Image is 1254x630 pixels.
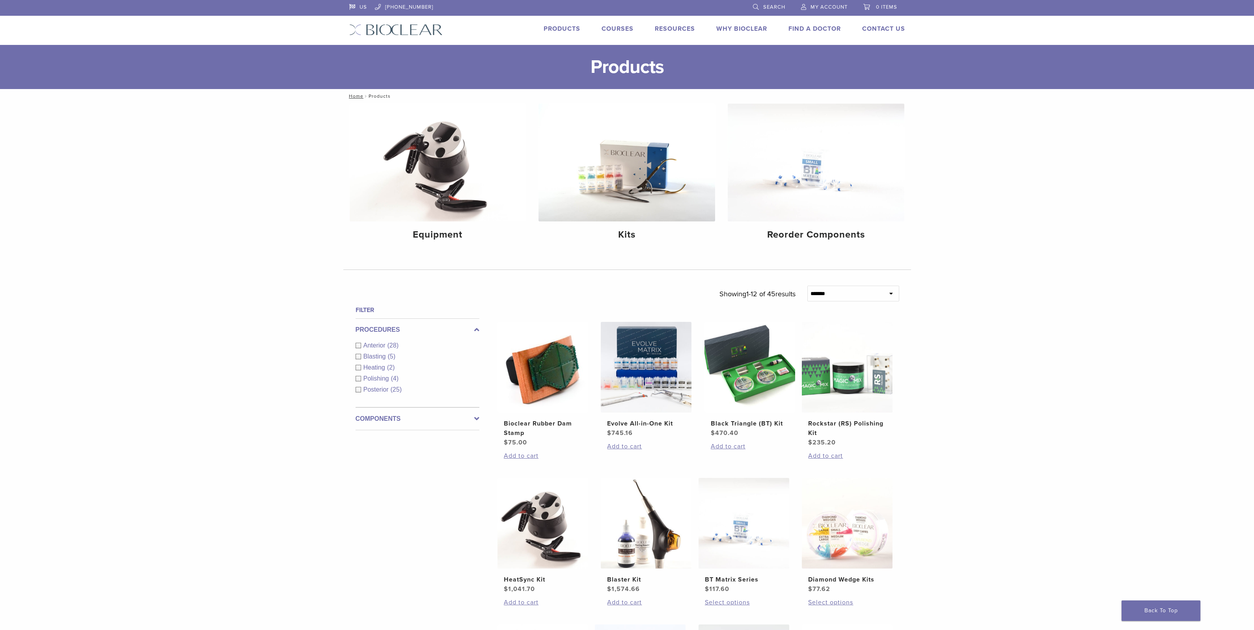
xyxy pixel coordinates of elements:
a: Evolve All-in-One KitEvolve All-in-One Kit $745.16 [600,322,692,438]
span: My Account [811,4,848,10]
img: Blaster Kit [601,478,691,569]
bdi: 77.62 [808,585,830,593]
bdi: 745.16 [607,429,633,437]
a: Back To Top [1122,600,1200,621]
bdi: 235.20 [808,439,836,446]
img: Kits [538,104,715,221]
bdi: 1,574.66 [607,585,640,593]
span: $ [607,585,611,593]
span: Blasting [363,353,388,360]
h2: Black Triangle (BT) Kit [711,419,789,428]
a: Add to cart: “Evolve All-in-One Kit” [607,442,685,451]
a: HeatSync KitHeatSync Kit $1,041.70 [497,478,589,594]
span: (28) [388,342,399,349]
span: $ [808,439,812,446]
bdi: 75.00 [504,439,527,446]
span: $ [705,585,709,593]
h2: Blaster Kit [607,575,685,584]
a: Black Triangle (BT) KitBlack Triangle (BT) Kit $470.40 [704,322,796,438]
span: $ [607,429,611,437]
img: Reorder Components [728,104,904,221]
label: Procedures [356,325,479,335]
img: BT Matrix Series [699,478,789,569]
img: Bioclear Rubber Dam Stamp [498,322,588,413]
nav: Products [343,89,911,103]
img: Bioclear [349,24,443,35]
a: Diamond Wedge KitsDiamond Wedge Kits $77.62 [801,478,893,594]
a: Products [544,25,580,33]
img: Rockstar (RS) Polishing Kit [802,322,893,413]
span: (4) [391,375,399,382]
a: Select options for “Diamond Wedge Kits” [808,598,886,607]
bdi: 470.40 [711,429,738,437]
a: Equipment [350,104,526,247]
label: Components [356,414,479,424]
a: Contact Us [862,25,905,33]
h2: Bioclear Rubber Dam Stamp [504,419,582,438]
span: $ [504,439,508,446]
h2: Rockstar (RS) Polishing Kit [808,419,886,438]
span: $ [711,429,715,437]
img: Diamond Wedge Kits [802,478,893,569]
span: (25) [391,386,402,393]
a: Select options for “BT Matrix Series” [705,598,783,607]
a: Courses [602,25,634,33]
a: Blaster KitBlaster Kit $1,574.66 [600,478,692,594]
p: Showing results [719,286,796,302]
a: Add to cart: “HeatSync Kit” [504,598,582,607]
img: Equipment [350,104,526,221]
bdi: 117.60 [705,585,729,593]
h4: Filter [356,305,479,315]
span: Heating [363,364,387,371]
h4: Kits [545,228,709,242]
h4: Reorder Components [734,228,898,242]
a: Kits [538,104,715,247]
span: 1-12 of 45 [746,290,775,298]
h2: Diamond Wedge Kits [808,575,886,584]
span: Anterior [363,342,388,349]
span: 0 items [876,4,897,10]
img: Black Triangle (BT) Kit [704,322,795,413]
span: $ [808,585,812,593]
span: (5) [388,353,395,360]
span: $ [504,585,508,593]
a: Add to cart: “Blaster Kit” [607,598,685,607]
a: Add to cart: “Rockstar (RS) Polishing Kit” [808,451,886,461]
bdi: 1,041.70 [504,585,535,593]
span: Polishing [363,375,391,382]
a: Add to cart: “Bioclear Rubber Dam Stamp” [504,451,582,461]
a: Find A Doctor [788,25,841,33]
h2: HeatSync Kit [504,575,582,584]
a: Bioclear Rubber Dam StampBioclear Rubber Dam Stamp $75.00 [497,322,589,447]
a: Reorder Components [728,104,904,247]
span: / [363,94,369,98]
a: Add to cart: “Black Triangle (BT) Kit” [711,442,789,451]
h4: Equipment [356,228,520,242]
h2: Evolve All-in-One Kit [607,419,685,428]
img: HeatSync Kit [498,478,588,569]
span: Posterior [363,386,391,393]
a: BT Matrix SeriesBT Matrix Series $117.60 [698,478,790,594]
h2: BT Matrix Series [705,575,783,584]
a: Home [347,93,363,99]
a: Rockstar (RS) Polishing KitRockstar (RS) Polishing Kit $235.20 [801,322,893,447]
a: Why Bioclear [716,25,767,33]
a: Resources [655,25,695,33]
img: Evolve All-in-One Kit [601,322,691,413]
span: Search [763,4,785,10]
span: (2) [387,364,395,371]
